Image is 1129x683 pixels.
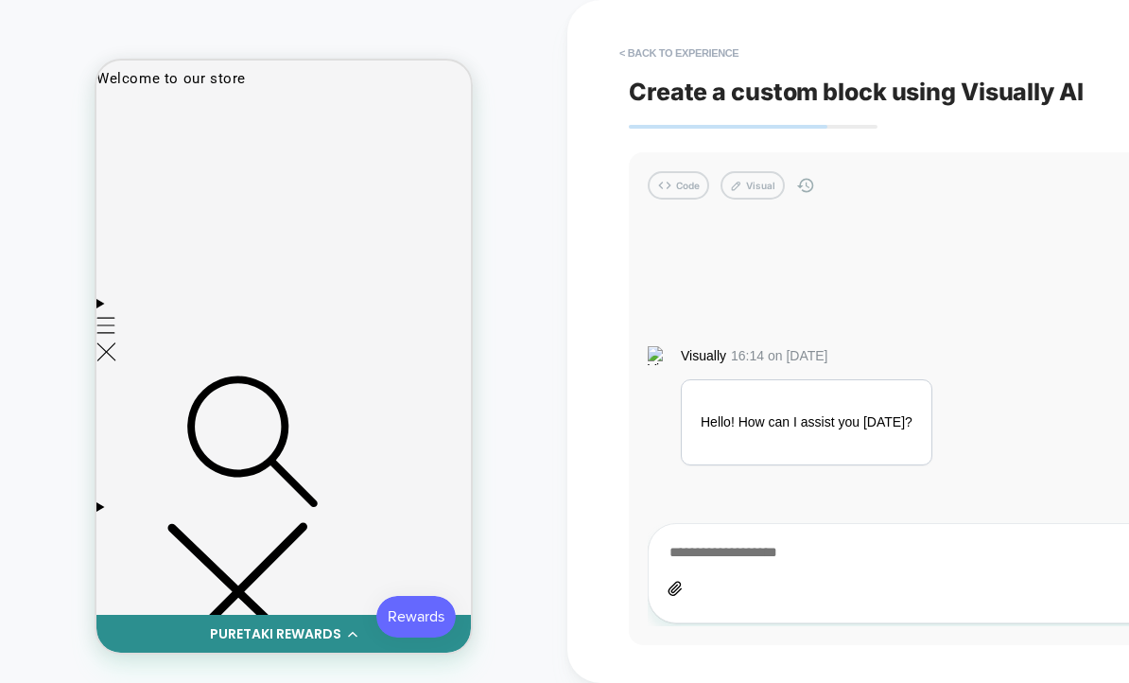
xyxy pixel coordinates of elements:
span: Visually [681,348,726,363]
button: Code [648,171,709,200]
span: 16:14 on [DATE] [731,348,827,363]
button: < Back to experience [610,38,748,68]
div: PURETAKI REWARDS [113,564,245,584]
button: Visual [721,171,785,200]
iframe: Button to open loyalty program pop-up [280,535,359,577]
img: Visually logo [648,346,676,365]
p: Hello! How can I assist you [DATE]? [701,412,912,432]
